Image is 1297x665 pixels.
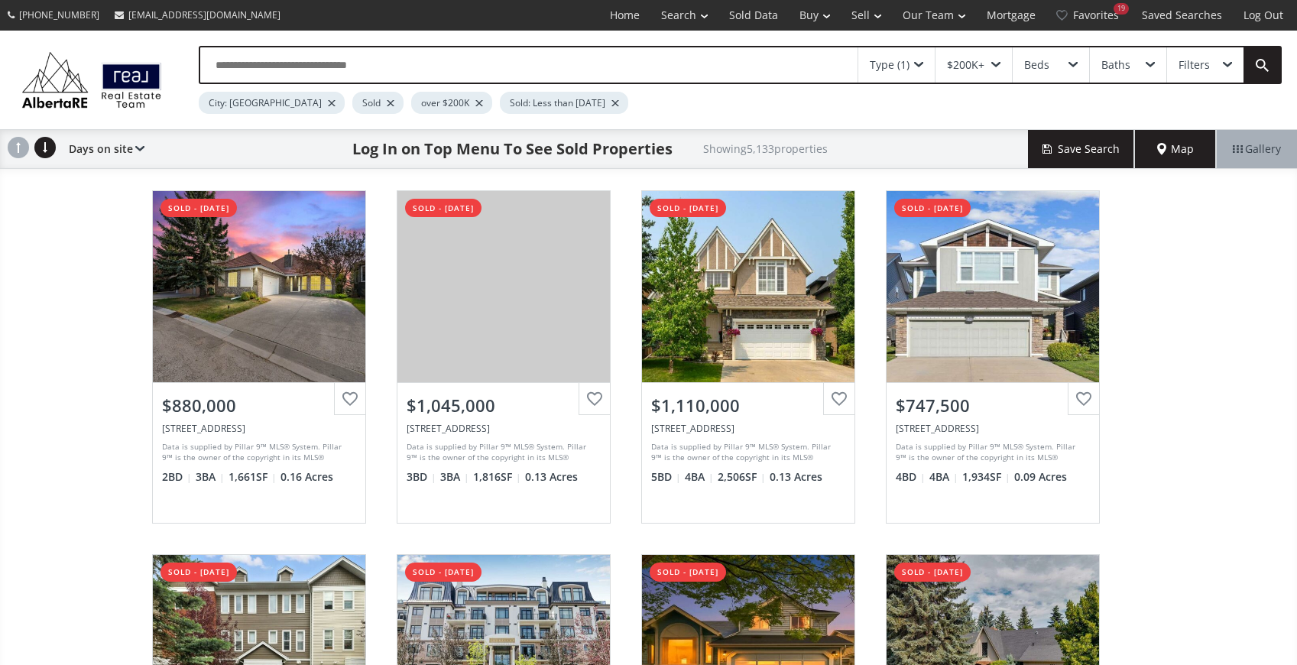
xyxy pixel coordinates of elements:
span: 3 BA [196,469,225,485]
span: 2 BD [162,469,192,485]
a: sold - [DATE]$880,000[STREET_ADDRESS]Data is supplied by Pillar 9™ MLS® System. Pillar 9™ is the ... [137,175,381,539]
div: Data is supplied by Pillar 9™ MLS® System. Pillar 9™ is the owner of the copyright in its MLS® Sy... [651,441,841,464]
span: [PHONE_NUMBER] [19,8,99,21]
div: $1,110,000 [651,394,845,417]
div: Gallery [1216,130,1297,168]
span: Gallery [1233,141,1281,157]
span: 1,934 SF [962,469,1010,485]
span: 0.13 Acres [525,469,578,485]
div: Sold: Less than [DATE] [500,92,628,114]
div: Map [1135,130,1216,168]
span: 0.13 Acres [770,469,822,485]
div: Data is supplied by Pillar 9™ MLS® System. Pillar 9™ is the owner of the copyright in its MLS® Sy... [896,441,1086,464]
div: 156 Scenic Ridge Crescent NW, Calgary, AB T3L 1V7 [162,422,356,435]
span: 3 BD [407,469,436,485]
span: 2,506 SF [718,469,766,485]
div: Data is supplied by Pillar 9™ MLS® System. Pillar 9™ is the owner of the copyright in its MLS® Sy... [407,441,597,464]
a: [EMAIL_ADDRESS][DOMAIN_NAME] [107,1,288,29]
div: 511 Evergreen Circle SW, Calgary, AB T2Y 0H2 [407,422,601,435]
div: $200K+ [947,60,984,70]
h1: Log In on Top Menu To See Sold Properties [352,138,673,160]
div: Filters [1179,60,1210,70]
h2: Showing 5,133 properties [703,143,828,154]
a: sold - [DATE]$1,110,000[STREET_ADDRESS]Data is supplied by Pillar 9™ MLS® System. Pillar 9™ is th... [626,175,871,539]
div: $1,045,000 [407,394,601,417]
span: 0.16 Acres [280,469,333,485]
div: City: [GEOGRAPHIC_DATA] [199,92,345,114]
a: sold - [DATE]$1,045,000[STREET_ADDRESS]Data is supplied by Pillar 9™ MLS® System. Pillar 9™ is th... [381,175,626,539]
div: 242 Discovery Ridge Bay SW, Calgary, AB T3H 5T7 [651,422,845,435]
span: 4 BA [685,469,714,485]
img: Logo [15,48,168,112]
span: 1,816 SF [473,469,521,485]
span: 0.09 Acres [1014,469,1067,485]
div: $747,500 [896,394,1090,417]
div: 19 [1114,3,1129,15]
div: 61 Auburn Springs Close SE, Calgary, AB T3M1Y3 [896,422,1090,435]
button: Save Search [1028,130,1135,168]
div: Baths [1101,60,1130,70]
span: 3 BA [440,469,469,485]
div: Type (1) [870,60,910,70]
div: over $200K [411,92,492,114]
span: 4 BD [896,469,926,485]
span: Map [1157,141,1194,157]
div: Sold [352,92,404,114]
span: 4 BA [929,469,958,485]
span: 5 BD [651,469,681,485]
div: Beds [1024,60,1049,70]
a: sold - [DATE]$747,500[STREET_ADDRESS]Data is supplied by Pillar 9™ MLS® System. Pillar 9™ is the ... [871,175,1115,539]
div: Data is supplied by Pillar 9™ MLS® System. Pillar 9™ is the owner of the copyright in its MLS® Sy... [162,441,352,464]
span: 1,661 SF [229,469,277,485]
div: Days on site [61,130,144,168]
div: $880,000 [162,394,356,417]
span: [EMAIL_ADDRESS][DOMAIN_NAME] [128,8,280,21]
